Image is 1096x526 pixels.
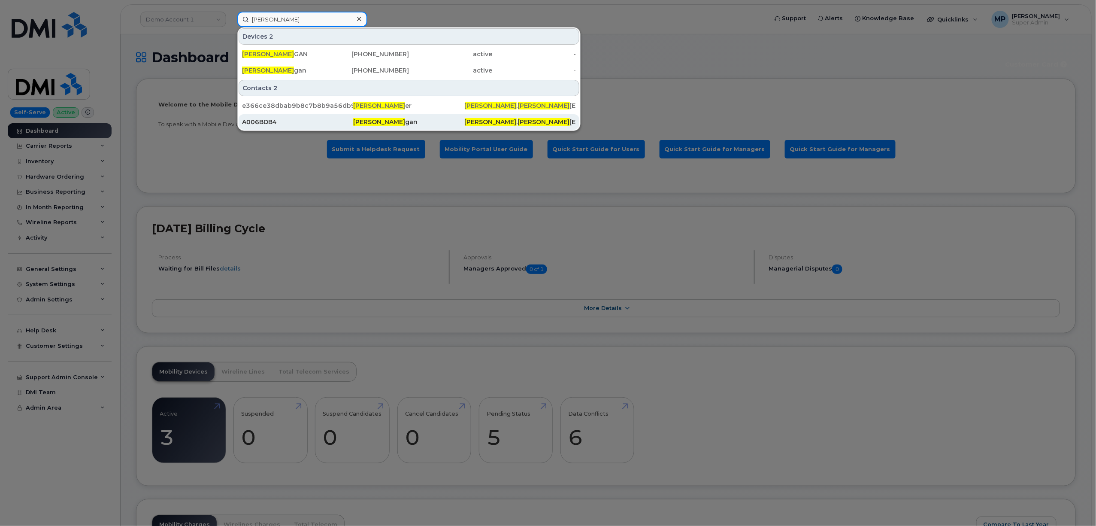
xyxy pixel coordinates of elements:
[465,118,517,126] span: [PERSON_NAME]
[353,102,405,109] span: [PERSON_NAME]
[409,50,493,58] div: active
[242,118,353,126] div: A006BDB4
[239,80,579,96] div: Contacts
[353,101,464,110] div: er
[353,118,405,126] span: [PERSON_NAME]
[242,101,353,110] div: e366ce38dbab9b8c7b8b9a56db961951
[518,118,570,126] span: [PERSON_NAME]
[242,67,294,74] span: [PERSON_NAME]
[273,84,278,92] span: 2
[326,66,409,75] div: [PHONE_NUMBER]
[353,118,464,126] div: gan
[465,102,517,109] span: [PERSON_NAME]
[242,50,326,58] div: GAN
[326,50,409,58] div: [PHONE_NUMBER]
[242,66,326,75] div: gan
[239,114,579,130] a: A006BDB4[PERSON_NAME]gan[PERSON_NAME].[PERSON_NAME][EMAIL_ADDRESS][DOMAIN_NAME]
[465,101,576,110] div: . [EMAIL_ADDRESS][DOMAIN_NAME]
[239,63,579,78] a: [PERSON_NAME]gan[PHONE_NUMBER]active-
[518,102,570,109] span: [PERSON_NAME]
[465,118,576,126] div: . [EMAIL_ADDRESS][DOMAIN_NAME]
[239,98,579,113] a: e366ce38dbab9b8c7b8b9a56db961951[PERSON_NAME]er[PERSON_NAME].[PERSON_NAME][EMAIL_ADDRESS][DOMAIN_...
[239,46,579,62] a: [PERSON_NAME]GAN[PHONE_NUMBER]active-
[409,66,493,75] div: active
[242,50,294,58] span: [PERSON_NAME]
[269,32,273,41] span: 2
[239,28,579,45] div: Devices
[493,50,576,58] div: -
[493,66,576,75] div: -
